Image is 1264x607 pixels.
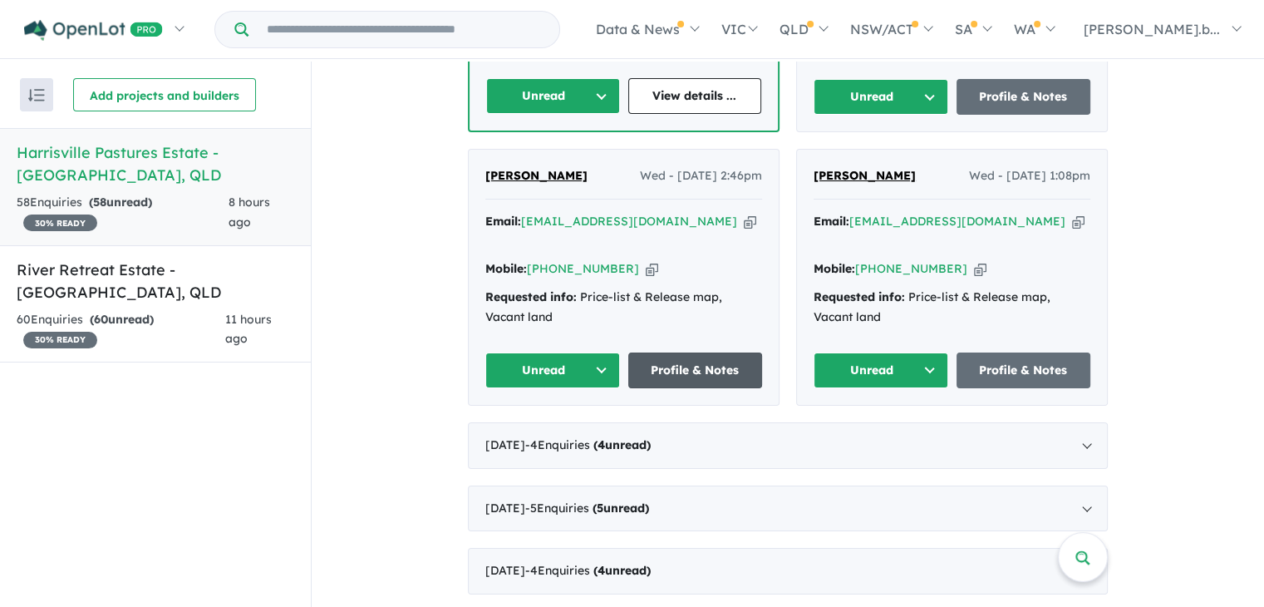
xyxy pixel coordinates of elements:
[814,168,916,183] span: [PERSON_NAME]
[593,563,651,578] strong: ( unread)
[17,193,229,233] div: 58 Enquir ies
[814,261,855,276] strong: Mobile:
[521,214,737,229] a: [EMAIL_ADDRESS][DOMAIN_NAME]
[814,166,916,186] a: [PERSON_NAME]
[93,195,106,210] span: 58
[89,195,152,210] strong: ( unread)
[252,12,556,47] input: Try estate name, suburb, builder or developer
[225,312,272,347] span: 11 hours ago
[229,195,270,229] span: 8 hours ago
[73,78,256,111] button: Add projects and builders
[1072,213,1084,230] button: Copy
[468,422,1108,469] div: [DATE]
[525,501,649,516] span: - 5 Enquir ies
[593,501,649,516] strong: ( unread)
[17,141,294,186] h5: Harrisville Pastures Estate - [GEOGRAPHIC_DATA] , QLD
[485,288,762,328] div: Price-list & Release map, Vacant land
[814,79,948,115] button: Unread
[628,353,763,388] a: Profile & Notes
[744,213,756,230] button: Copy
[628,78,762,114] a: View details ...
[468,486,1108,532] div: [DATE]
[24,20,163,41] img: Openlot PRO Logo White
[814,214,849,229] strong: Email:
[814,288,1090,328] div: Price-list & Release map, Vacant land
[485,353,620,388] button: Unread
[527,261,639,276] a: [PHONE_NUMBER]
[17,310,225,350] div: 60 Enquir ies
[855,261,967,276] a: [PHONE_NUMBER]
[17,259,294,303] h5: River Retreat Estate - [GEOGRAPHIC_DATA] , QLD
[94,312,108,327] span: 60
[485,261,527,276] strong: Mobile:
[23,215,97,231] span: 30 % READY
[969,166,1090,186] span: Wed - [DATE] 1:08pm
[974,260,986,278] button: Copy
[485,166,588,186] a: [PERSON_NAME]
[957,79,1091,115] a: Profile & Notes
[646,260,658,278] button: Copy
[90,312,154,327] strong: ( unread)
[1084,21,1220,37] span: [PERSON_NAME].b...
[525,563,651,578] span: - 4 Enquir ies
[849,214,1065,229] a: [EMAIL_ADDRESS][DOMAIN_NAME]
[485,289,577,304] strong: Requested info:
[23,332,97,348] span: 30 % READY
[485,214,521,229] strong: Email:
[525,437,651,452] span: - 4 Enquir ies
[814,353,948,388] button: Unread
[640,166,762,186] span: Wed - [DATE] 2:46pm
[957,353,1091,388] a: Profile & Notes
[598,563,605,578] span: 4
[468,548,1108,595] div: [DATE]
[485,168,588,183] span: [PERSON_NAME]
[814,289,905,304] strong: Requested info:
[597,501,603,516] span: 5
[598,437,605,452] span: 4
[28,89,45,101] img: sort.svg
[593,437,651,452] strong: ( unread)
[486,78,620,114] button: Unread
